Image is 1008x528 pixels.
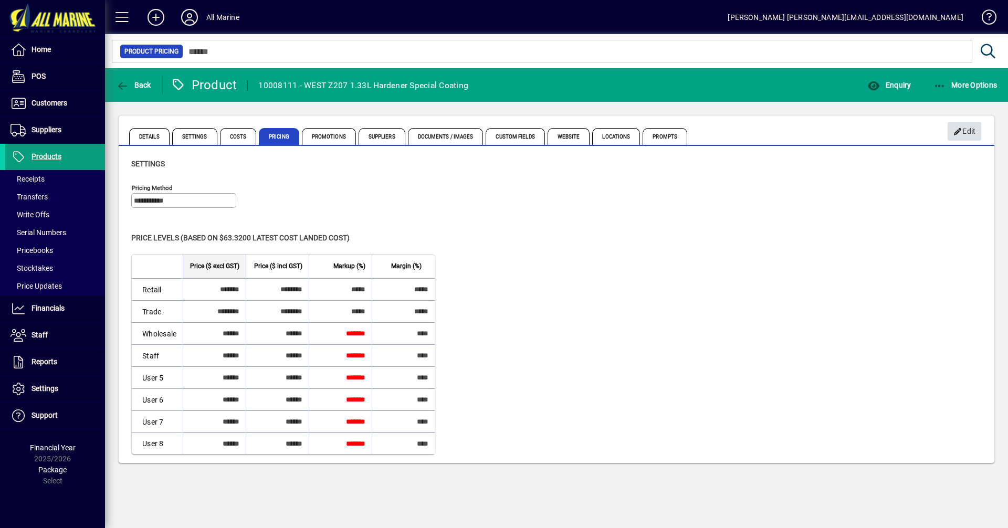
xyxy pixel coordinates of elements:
[132,344,183,366] td: Staff
[129,128,170,145] span: Details
[643,128,687,145] span: Prompts
[132,410,183,432] td: User 7
[867,81,911,89] span: Enquiry
[10,210,49,219] span: Write Offs
[31,99,67,107] span: Customers
[10,282,62,290] span: Price Updates
[333,260,365,272] span: Markup (%)
[5,403,105,429] a: Support
[259,128,299,145] span: Pricing
[10,193,48,201] span: Transfers
[391,260,422,272] span: Margin (%)
[302,128,356,145] span: Promotions
[5,117,105,143] a: Suppliers
[5,349,105,375] a: Reports
[953,123,976,140] span: Edit
[10,175,45,183] span: Receipts
[865,76,913,94] button: Enquiry
[30,443,76,452] span: Financial Year
[5,259,105,277] a: Stocktakes
[5,170,105,188] a: Receipts
[5,277,105,295] a: Price Updates
[5,322,105,349] a: Staff
[31,45,51,54] span: Home
[408,128,484,145] span: Documents / Images
[5,376,105,402] a: Settings
[131,160,165,168] span: Settings
[592,128,640,145] span: Locations
[173,8,206,27] button: Profile
[131,234,350,242] span: Price levels (based on $63.3200 Latest cost landed cost)
[548,128,590,145] span: Website
[10,264,53,272] span: Stocktakes
[206,9,239,26] div: All Marine
[171,77,237,93] div: Product
[5,241,105,259] a: Pricebooks
[38,466,67,474] span: Package
[254,260,302,272] span: Price ($ incl GST)
[5,206,105,224] a: Write Offs
[31,384,58,393] span: Settings
[486,128,544,145] span: Custom Fields
[5,295,105,322] a: Financials
[931,76,1000,94] button: More Options
[132,366,183,388] td: User 5
[5,188,105,206] a: Transfers
[10,246,53,255] span: Pricebooks
[132,322,183,344] td: Wholesale
[105,76,163,94] app-page-header-button: Back
[31,152,61,161] span: Products
[132,388,183,410] td: User 6
[31,357,57,366] span: Reports
[31,411,58,419] span: Support
[5,64,105,90] a: POS
[132,278,183,300] td: Retail
[132,184,173,192] mat-label: Pricing method
[31,125,61,134] span: Suppliers
[359,128,405,145] span: Suppliers
[31,331,48,339] span: Staff
[5,90,105,117] a: Customers
[258,77,468,94] div: 10008111 - WEST Z207 1.33L Hardener Special Coating
[220,128,257,145] span: Costs
[132,300,183,322] td: Trade
[5,224,105,241] a: Serial Numbers
[31,72,46,80] span: POS
[190,260,239,272] span: Price ($ excl GST)
[728,9,963,26] div: [PERSON_NAME] [PERSON_NAME][EMAIL_ADDRESS][DOMAIN_NAME]
[10,228,66,237] span: Serial Numbers
[113,76,154,94] button: Back
[948,122,981,141] button: Edit
[132,432,183,454] td: User 8
[31,304,65,312] span: Financials
[933,81,997,89] span: More Options
[974,2,995,36] a: Knowledge Base
[172,128,217,145] span: Settings
[116,81,151,89] span: Back
[124,46,178,57] span: Product Pricing
[5,37,105,63] a: Home
[139,8,173,27] button: Add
